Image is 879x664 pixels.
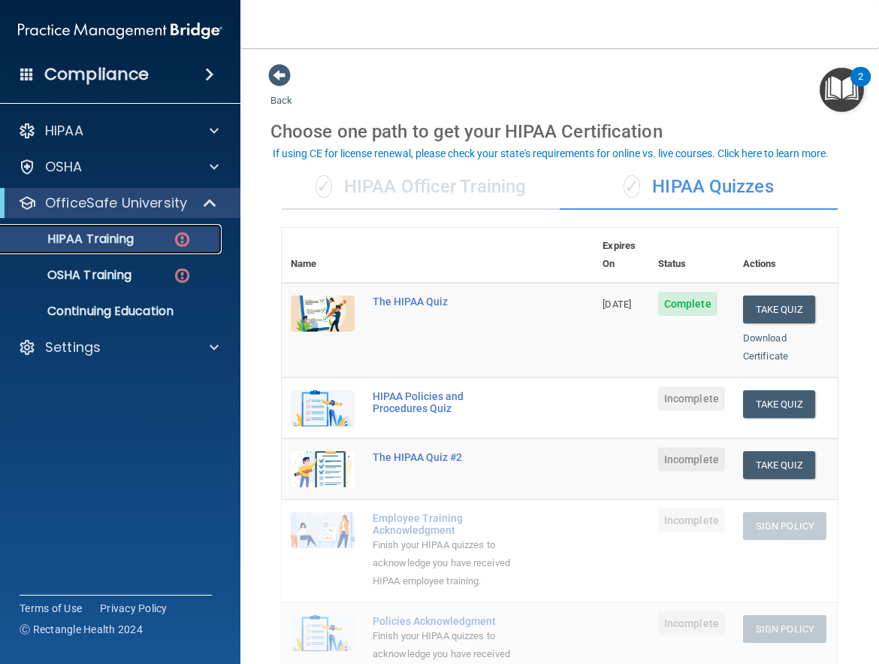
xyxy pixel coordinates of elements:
span: ✓ [624,175,640,198]
span: ✓ [316,175,332,198]
iframe: Drift Widget Chat Controller [804,560,861,617]
p: OfficeSafe University [45,194,187,212]
div: 2 [858,77,863,96]
a: HIPAA [18,122,219,140]
a: OfficeSafe University [18,194,218,212]
p: HIPAA [45,122,83,140]
button: Sign Policy [743,615,826,643]
div: The HIPAA Quiz #2 [373,451,518,463]
div: HIPAA Policies and Procedures Quiz [373,390,518,414]
span: Incomplete [658,611,725,635]
th: Actions [734,228,838,283]
div: Policies Acknowledgment [373,615,518,627]
th: Expires On [594,228,649,283]
img: danger-circle.6113f641.png [173,266,192,285]
button: Take Quiz [743,296,815,323]
div: The HIPAA Quiz [373,296,518,308]
th: Name [282,228,364,283]
p: Settings [45,338,101,356]
h4: Compliance [44,64,149,85]
button: Take Quiz [743,390,815,418]
span: Incomplete [658,508,725,532]
th: Status [649,228,734,283]
div: Finish your HIPAA quizzes to acknowledge you have received HIPAA employee training. [373,536,518,590]
span: [DATE] [603,299,631,310]
a: Back [270,77,292,106]
span: Incomplete [658,447,725,471]
button: Open Resource Center, 2 new notifications [820,68,864,112]
a: Terms of Use [20,601,82,616]
div: If using CE for license renewal, please check your state's requirements for online vs. live cours... [273,148,829,159]
a: Privacy Policy [100,601,168,616]
a: OSHA [18,158,219,176]
button: Take Quiz [743,451,815,479]
p: OSHA Training [10,268,131,283]
img: danger-circle.6113f641.png [173,230,192,249]
a: Settings [18,338,219,356]
img: PMB logo [18,16,222,46]
p: OSHA [45,158,83,176]
button: If using CE for license renewal, please check your state's requirements for online vs. live cours... [270,146,831,161]
p: Continuing Education [10,304,215,319]
div: HIPAA Quizzes [560,165,838,210]
div: HIPAA Officer Training [282,165,560,210]
span: Complete [658,292,717,316]
a: Download Certificate [743,332,788,362]
div: Employee Training Acknowledgment [373,512,518,536]
button: Sign Policy [743,512,826,540]
p: HIPAA Training [10,232,134,247]
div: Choose one path to get your HIPAA Certification [270,110,849,153]
span: Ⓒ Rectangle Health 2024 [20,622,143,637]
span: Incomplete [658,387,725,411]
